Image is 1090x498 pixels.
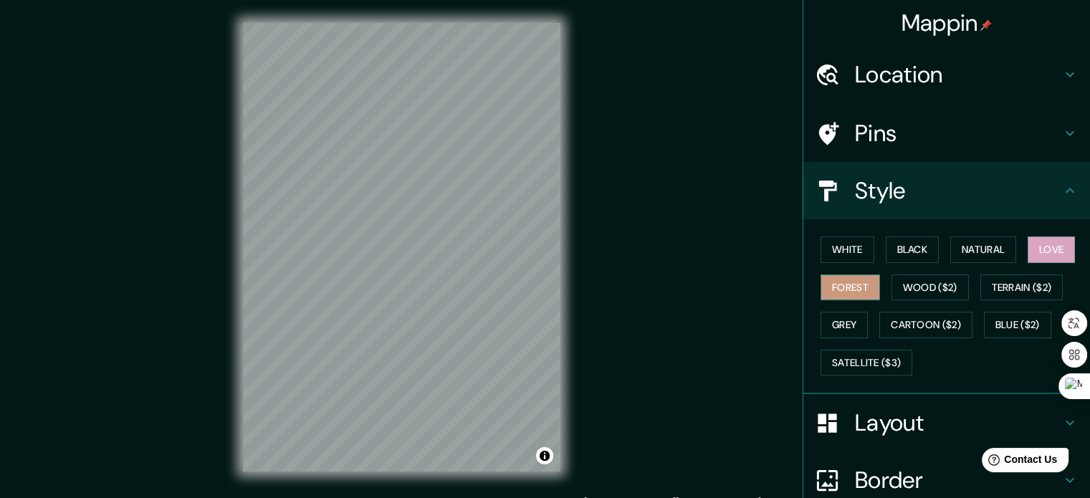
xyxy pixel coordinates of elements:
button: Wood ($2) [891,274,969,301]
h4: Layout [855,408,1061,437]
button: Natural [950,236,1016,263]
button: Terrain ($2) [980,274,1063,301]
button: Grey [821,312,868,338]
button: White [821,236,874,263]
button: Toggle attribution [536,447,553,464]
canvas: Map [243,23,560,471]
button: Satellite ($3) [821,350,912,376]
button: Love [1028,236,1075,263]
img: pin-icon.png [980,19,992,31]
h4: Mappin [902,9,993,37]
h4: Border [855,466,1061,494]
div: Location [803,46,1090,103]
h4: Pins [855,119,1061,148]
button: Blue ($2) [984,312,1051,338]
h4: Location [855,60,1061,89]
div: Style [803,162,1090,219]
button: Cartoon ($2) [879,312,972,338]
button: Forest [821,274,880,301]
h4: Style [855,176,1061,205]
button: Black [886,236,940,263]
div: Layout [803,394,1090,451]
iframe: Help widget launcher [962,442,1074,482]
div: Pins [803,105,1090,162]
